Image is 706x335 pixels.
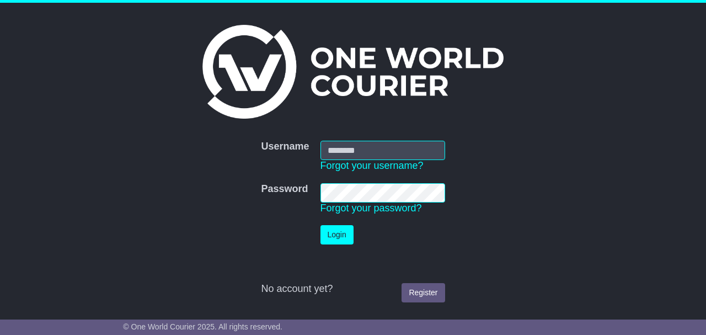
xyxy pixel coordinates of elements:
span: © One World Courier 2025. All rights reserved. [123,322,282,331]
a: Forgot your password? [320,203,422,214]
a: Forgot your username? [320,160,424,171]
div: No account yet? [261,283,445,295]
button: Login [320,225,354,244]
label: Password [261,183,308,195]
label: Username [261,141,309,153]
img: One World [202,25,504,119]
a: Register [402,283,445,302]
